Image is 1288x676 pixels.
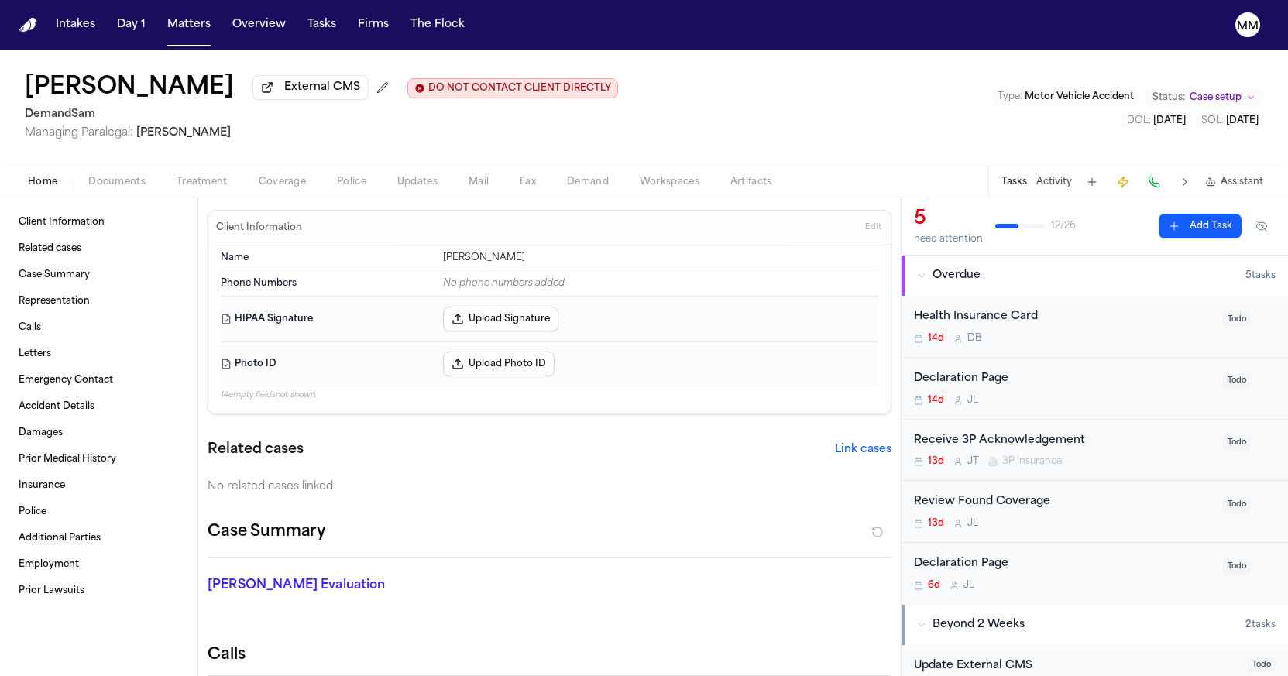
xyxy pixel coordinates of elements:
span: [PERSON_NAME] [136,127,231,139]
div: Open task: Declaration Page [902,543,1288,604]
div: Update External CMS [914,657,1238,675]
span: Beyond 2 Weeks [933,617,1025,633]
span: 14d [928,394,944,407]
span: J L [967,394,978,407]
button: Intakes [50,11,101,39]
div: 5 [914,207,983,232]
button: Edit client contact restriction [407,78,618,98]
p: [PERSON_NAME] Evaluation [208,576,423,595]
span: 2 task s [1245,619,1276,631]
span: Managing Paralegal: [25,127,133,139]
button: Tasks [1001,176,1027,188]
button: Upload Photo ID [443,352,555,376]
button: Change status from Case setup [1145,88,1263,107]
span: 12 / 26 [1051,220,1076,232]
h2: Related cases [208,439,304,461]
button: Day 1 [111,11,152,39]
span: 13d [928,517,944,530]
span: D B [967,332,982,345]
dt: Name [221,252,434,264]
a: Prior Lawsuits [12,578,185,603]
span: External CMS [284,80,360,95]
div: Open task: Review Found Coverage [902,481,1288,543]
a: Employment [12,552,185,577]
div: No related cases linked [208,479,891,495]
a: Police [12,499,185,524]
span: 14d [928,332,944,345]
a: Home [19,18,37,33]
span: Documents [88,176,146,188]
span: 13d [928,455,944,468]
h2: DemandSam [25,105,618,124]
span: Home [28,176,57,188]
div: Declaration Page [914,555,1214,573]
span: Workspaces [640,176,699,188]
div: Declaration Page [914,370,1214,388]
span: Treatment [177,176,228,188]
span: J L [963,579,974,592]
button: Matters [161,11,217,39]
span: [DATE] [1226,116,1259,125]
span: Todo [1248,657,1276,672]
dt: HIPAA Signature [221,307,434,331]
button: The Flock [404,11,471,39]
span: 6d [928,579,940,592]
span: Assistant [1221,176,1263,188]
a: Damages [12,420,185,445]
div: Open task: Declaration Page [902,358,1288,420]
span: DO NOT CONTACT CLIENT DIRECTLY [428,82,611,94]
span: Edit [865,222,881,233]
span: Fax [520,176,536,188]
span: Coverage [259,176,306,188]
div: Open task: Health Insurance Card [902,296,1288,358]
span: [DATE] [1153,116,1186,125]
div: need attention [914,233,983,245]
span: Todo [1223,435,1251,450]
div: No phone numbers added [443,277,878,290]
button: Tasks [301,11,342,39]
button: Beyond 2 Weeks2tasks [902,605,1288,645]
span: Type : [998,92,1022,101]
button: Overview [226,11,292,39]
span: Todo [1223,497,1251,512]
span: Overdue [933,268,981,283]
span: Todo [1223,559,1251,574]
a: Calls [12,315,185,340]
span: Demand [567,176,609,188]
span: DOL : [1127,116,1151,125]
button: Add Task [1159,214,1242,238]
a: Prior Medical History [12,447,185,472]
button: Edit DOL: 2025-09-26 [1122,113,1190,129]
button: Edit matter name [25,74,234,102]
div: Health Insurance Card [914,308,1214,326]
span: J T [967,455,979,468]
button: Create Immediate Task [1112,171,1134,193]
a: Firms [352,11,395,39]
span: Status: [1152,91,1185,104]
span: 5 task s [1245,269,1276,282]
span: Artifacts [730,176,772,188]
div: Receive 3P Acknowledgement [914,432,1214,450]
a: Client Information [12,210,185,235]
span: Todo [1223,373,1251,388]
button: External CMS [252,75,369,100]
img: Finch Logo [19,18,37,33]
h2: Case Summary [208,520,325,544]
button: Assistant [1205,176,1263,188]
button: Add Task [1081,171,1103,193]
button: Edit Type: Motor Vehicle Accident [993,89,1139,105]
h1: [PERSON_NAME] [25,74,234,102]
div: [PERSON_NAME] [443,252,878,264]
button: Hide completed tasks (⌘⇧H) [1248,214,1276,238]
a: Representation [12,289,185,314]
button: Edit SOL: 2026-09-26 [1197,113,1263,129]
a: Additional Parties [12,526,185,551]
a: Accident Details [12,394,185,419]
div: Review Found Coverage [914,493,1214,511]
